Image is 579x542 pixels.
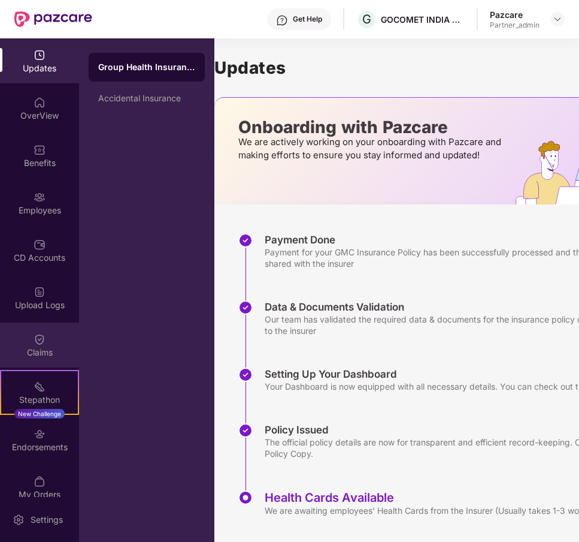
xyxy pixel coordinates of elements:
[238,300,253,315] img: svg+xml;base64,PHN2ZyBpZD0iU3RlcC1Eb25lLTMyeDMyIiB4bWxucz0iaHR0cDovL3d3dy53My5vcmcvMjAwMC9zdmciIH...
[238,135,505,162] p: We are actively working on your onboarding with Pazcare and making efforts to ensure you stay inf...
[34,49,46,61] img: svg+xml;base64,PHN2ZyBpZD0iVXBkYXRlZCIgeG1sbnM9Imh0dHA6Ly93d3cudzMub3JnLzIwMDAvc3ZnIiB3aWR0aD0iMj...
[238,423,253,438] img: svg+xml;base64,PHN2ZyBpZD0iU3RlcC1Eb25lLTMyeDMyIiB4bWxucz0iaHR0cDovL3d3dy53My5vcmcvMjAwMC9zdmciIH...
[34,239,46,251] img: svg+xml;base64,PHN2ZyBpZD0iQ0RfQWNjb3VudHMiIGRhdGEtbmFtZT0iQ0QgQWNjb3VudHMiIHhtbG5zPSJodHRwOi8vd3...
[34,381,46,393] img: svg+xml;base64,PHN2ZyB4bWxucz0iaHR0cDovL3d3dy53My5vcmcvMjAwMC9zdmciIHdpZHRoPSIyMSIgaGVpZ2h0PSIyMC...
[34,144,46,156] img: svg+xml;base64,PHN2ZyBpZD0iQmVuZWZpdHMiIHhtbG5zPSJodHRwOi8vd3d3LnczLm9yZy8yMDAwL3N2ZyIgd2lkdGg9Ij...
[293,14,322,24] div: Get Help
[553,14,562,24] img: svg+xml;base64,PHN2ZyBpZD0iRHJvcGRvd24tMzJ4MzIiIHhtbG5zPSJodHRwOi8vd3d3LnczLm9yZy8yMDAwL3N2ZyIgd2...
[27,514,66,526] div: Settings
[14,409,65,418] div: New Challenge
[34,191,46,203] img: svg+xml;base64,PHN2ZyBpZD0iRW1wbG95ZWVzIiB4bWxucz0iaHR0cDovL3d3dy53My5vcmcvMjAwMC9zdmciIHdpZHRoPS...
[34,97,46,109] img: svg+xml;base64,PHN2ZyBpZD0iSG9tZSIgeG1sbnM9Imh0dHA6Ly93d3cudzMub3JnLzIwMDAvc3ZnIiB3aWR0aD0iMjAiIG...
[98,94,195,103] div: Accidental Insurance
[13,514,25,526] img: svg+xml;base64,PHN2ZyBpZD0iU2V0dGluZy0yMHgyMCIgeG1sbnM9Imh0dHA6Ly93d3cudzMub3JnLzIwMDAvc3ZnIiB3aW...
[276,14,288,26] img: svg+xml;base64,PHN2ZyBpZD0iSGVscC0zMngzMiIgeG1sbnM9Imh0dHA6Ly93d3cudzMub3JnLzIwMDAvc3ZnIiB3aWR0aD...
[1,394,78,406] div: Stepathon
[362,12,371,26] span: G
[238,233,253,248] img: svg+xml;base64,PHN2ZyBpZD0iU3RlcC1Eb25lLTMyeDMyIiB4bWxucz0iaHR0cDovL3d3dy53My5vcmcvMjAwMC9zdmciIH...
[490,9,539,20] div: Pazcare
[14,11,92,27] img: New Pazcare Logo
[34,428,46,440] img: svg+xml;base64,PHN2ZyBpZD0iRW5kb3JzZW1lbnRzIiB4bWxucz0iaHR0cDovL3d3dy53My5vcmcvMjAwMC9zdmciIHdpZH...
[381,14,465,25] div: GOCOMET INDIA PRIVATE LIMITED
[34,333,46,345] img: svg+xml;base64,PHN2ZyBpZD0iQ2xhaW0iIHhtbG5zPSJodHRwOi8vd3d3LnczLm9yZy8yMDAwL3N2ZyIgd2lkdGg9IjIwIi...
[34,286,46,298] img: svg+xml;base64,PHN2ZyBpZD0iVXBsb2FkX0xvZ3MiIGRhdGEtbmFtZT0iVXBsb2FkIExvZ3MiIHhtbG5zPSJodHRwOi8vd3...
[238,122,505,133] p: Onboarding with Pazcare
[98,61,195,73] div: Group Health Insurance
[490,20,539,30] div: Partner_admin
[238,490,253,505] img: svg+xml;base64,PHN2ZyBpZD0iU3RlcC1BY3RpdmUtMzJ4MzIiIHhtbG5zPSJodHRwOi8vd3d3LnczLm9yZy8yMDAwL3N2Zy...
[34,475,46,487] img: svg+xml;base64,PHN2ZyBpZD0iTXlfT3JkZXJzIiBkYXRhLW5hbWU9Ik15IE9yZGVycyIgeG1sbnM9Imh0dHA6Ly93d3cudz...
[238,368,253,382] img: svg+xml;base64,PHN2ZyBpZD0iU3RlcC1Eb25lLTMyeDMyIiB4bWxucz0iaHR0cDovL3d3dy53My5vcmcvMjAwMC9zdmciIH...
